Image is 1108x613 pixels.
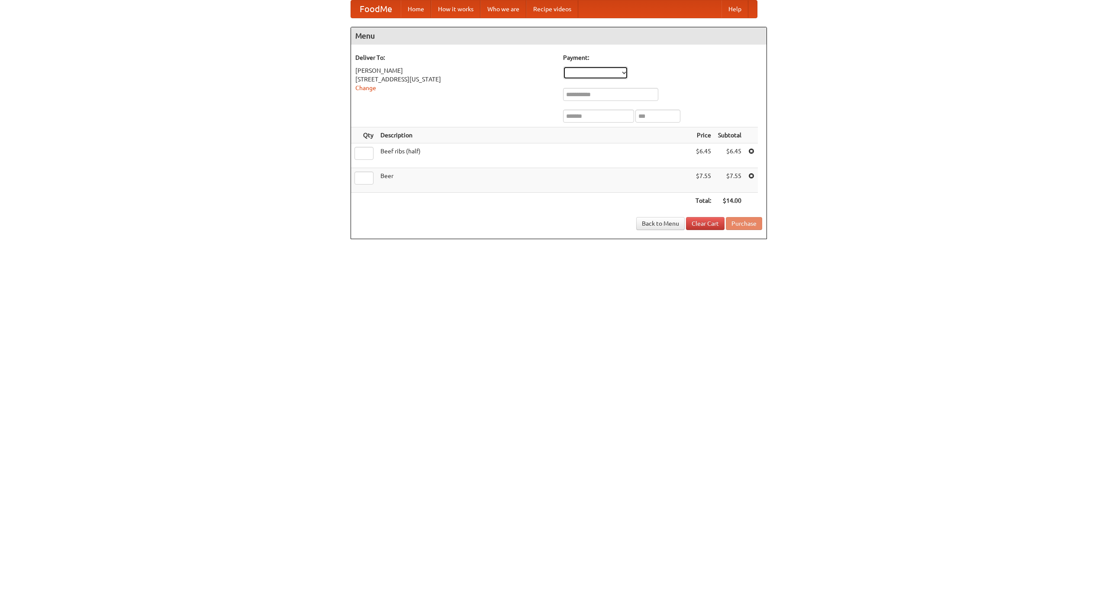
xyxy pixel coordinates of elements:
[636,217,685,230] a: Back to Menu
[563,53,762,62] h5: Payment:
[480,0,526,18] a: Who we are
[715,127,745,143] th: Subtotal
[355,66,554,75] div: [PERSON_NAME]
[721,0,748,18] a: Help
[377,168,692,193] td: Beer
[526,0,578,18] a: Recipe videos
[351,127,377,143] th: Qty
[715,143,745,168] td: $6.45
[715,168,745,193] td: $7.55
[431,0,480,18] a: How it works
[692,193,715,209] th: Total:
[355,53,554,62] h5: Deliver To:
[726,217,762,230] button: Purchase
[377,143,692,168] td: Beef ribs (half)
[715,193,745,209] th: $14.00
[692,127,715,143] th: Price
[377,127,692,143] th: Description
[355,84,376,91] a: Change
[351,0,401,18] a: FoodMe
[692,143,715,168] td: $6.45
[686,217,725,230] a: Clear Cart
[692,168,715,193] td: $7.55
[401,0,431,18] a: Home
[355,75,554,84] div: [STREET_ADDRESS][US_STATE]
[351,27,767,45] h4: Menu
